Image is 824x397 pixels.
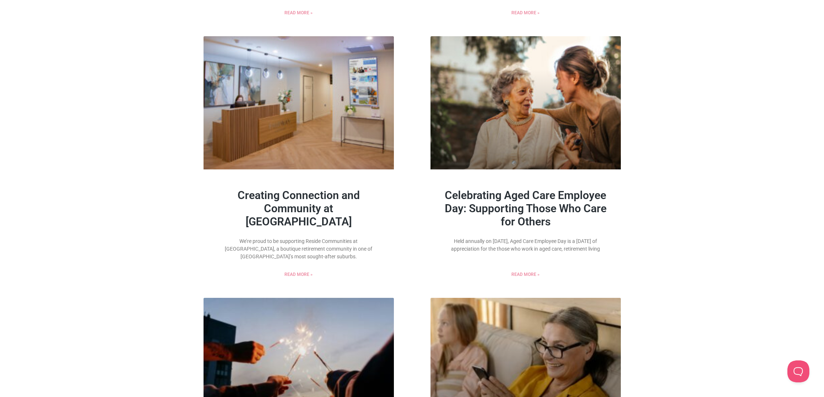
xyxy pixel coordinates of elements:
[238,189,360,228] a: Creating Connection and Community at [GEOGRAPHIC_DATA]
[445,189,607,228] a: Celebrating Aged Care Employee Day: Supporting Those Who Care for Others
[284,271,313,278] a: Read more about Creating Connection and Community at Fairway Carindale
[284,10,313,16] a: Read more about Key Takeaways from the Retirement Living Summit 2025
[441,237,610,253] p: Held annually on [DATE], Aged Care Employee Day is a [DATE] of appreciation for the those who wor...
[511,10,540,16] a: Read more about Generator Featured in The Urban Developer
[215,237,383,261] p: We’re proud to be supporting Reside Communities at [GEOGRAPHIC_DATA], a boutique retirement commu...
[511,271,540,278] a: Read more about Celebrating Aged Care Employee Day: Supporting Those Who Care for Others
[787,360,809,382] iframe: Toggle Customer Support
